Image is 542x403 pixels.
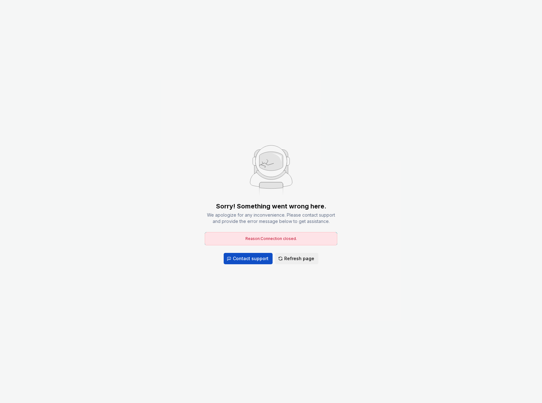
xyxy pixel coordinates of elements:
span: Reason: Connection closed. [245,236,297,241]
div: Sorry! Something went wrong here. [216,202,326,211]
span: Contact support [233,255,268,262]
button: Refresh page [275,253,318,264]
button: Contact support [224,253,273,264]
span: Refresh page [284,255,314,262]
div: We apologize for any inconvenience. Please contact support and provide the error message below to... [205,212,337,225]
